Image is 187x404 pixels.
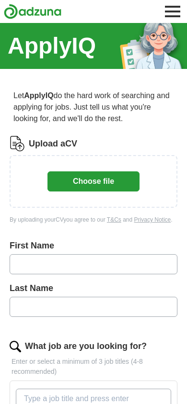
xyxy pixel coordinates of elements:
[10,86,177,128] p: Let do the hard work of searching and applying for jobs. Just tell us what you're looking for, an...
[10,282,177,295] label: Last Name
[107,216,121,223] a: T&Cs
[25,340,147,353] label: What job are you looking for?
[10,239,177,252] label: First Name
[4,4,61,19] img: Adzuna logo
[47,171,140,191] button: Choose file
[29,137,77,150] label: Upload a CV
[134,216,171,223] a: Privacy Notice
[24,91,53,100] strong: ApplyIQ
[10,341,21,352] img: search.png
[10,136,25,151] img: CV Icon
[162,1,183,22] button: Toggle main navigation menu
[10,215,177,224] div: By uploading your CV you agree to our and .
[8,29,96,63] h1: ApplyIQ
[10,357,177,377] p: Enter or select a minimum of 3 job titles (4-8 recommended)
